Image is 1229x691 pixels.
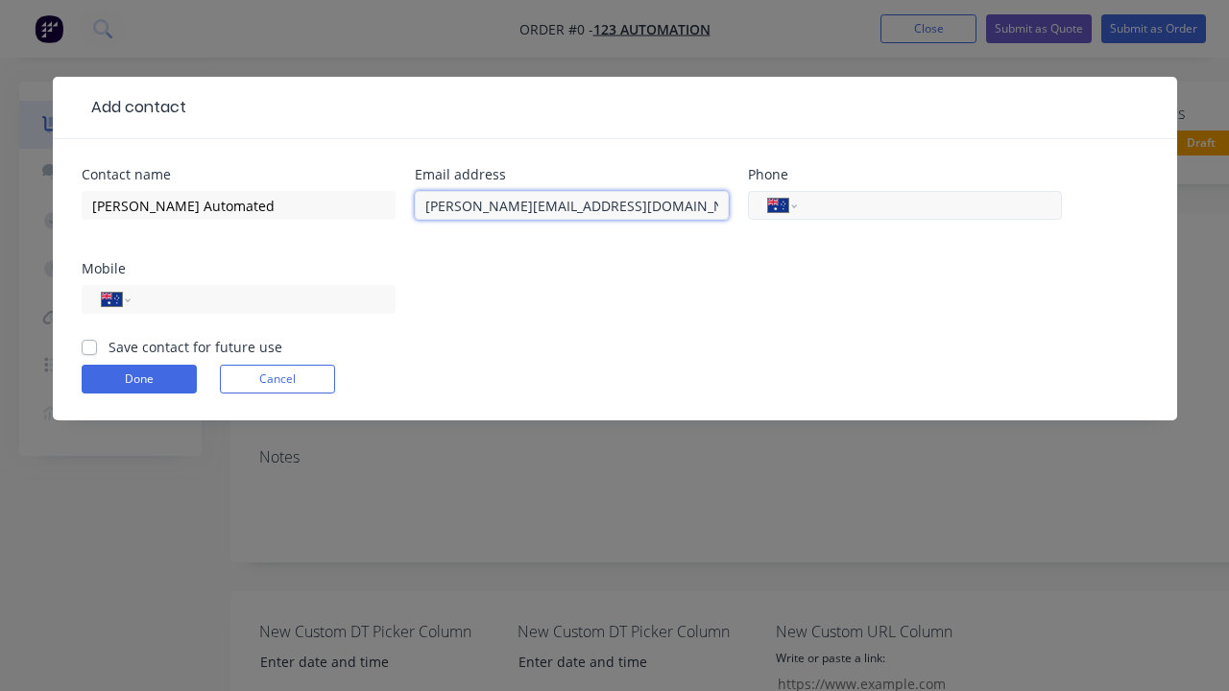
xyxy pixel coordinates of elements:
[220,365,335,393] button: Cancel
[415,168,729,181] div: Email address
[82,365,197,393] button: Done
[748,168,1062,181] div: Phone
[82,168,396,181] div: Contact name
[108,337,282,357] label: Save contact for future use
[82,96,186,119] div: Add contact
[82,262,396,275] div: Mobile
